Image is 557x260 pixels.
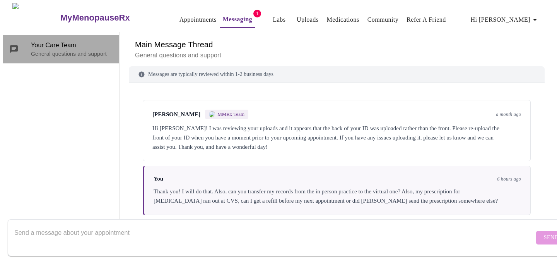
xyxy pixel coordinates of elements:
img: MyMenopauseRx Logo [12,3,59,32]
button: Medications [324,12,362,28]
button: Hi [PERSON_NAME] [468,12,543,28]
button: Community [364,12,402,28]
textarea: Send a message about your appointment [14,225,534,250]
span: MMRx Team [217,111,244,117]
a: Messaging [223,14,252,25]
div: Messages are typically reviewed within 1-2 business days [129,66,545,83]
span: [PERSON_NAME] [152,111,200,118]
div: Thank you! I will do that. Also, can you transfer my records from the in person practice to the v... [154,187,521,205]
a: Uploads [297,14,319,25]
p: General questions and support [31,50,113,58]
button: Uploads [294,12,322,28]
span: Your Care Team [31,41,113,50]
span: Hi [PERSON_NAME] [471,14,540,25]
a: Labs [273,14,286,25]
a: MyMenopauseRx [59,4,161,31]
button: Labs [267,12,292,28]
div: Your Care TeamGeneral questions and support [3,35,119,63]
a: Refer a Friend [407,14,446,25]
span: 6 hours ago [497,176,521,182]
h6: Main Message Thread [135,38,538,51]
button: Refer a Friend [403,12,449,28]
p: General questions and support [135,51,538,60]
span: a month ago [496,111,521,117]
span: You [154,176,163,182]
span: 1 [253,10,261,17]
a: Community [367,14,399,25]
a: Appointments [179,14,217,25]
button: Messaging [220,12,255,28]
button: Appointments [176,12,220,28]
a: Medications [327,14,359,25]
h3: MyMenopauseRx [60,13,130,23]
div: Hi [PERSON_NAME]! I was reviewing your uploads and it appears that the back of your ID was upload... [152,124,521,152]
img: MMRX [209,111,215,117]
